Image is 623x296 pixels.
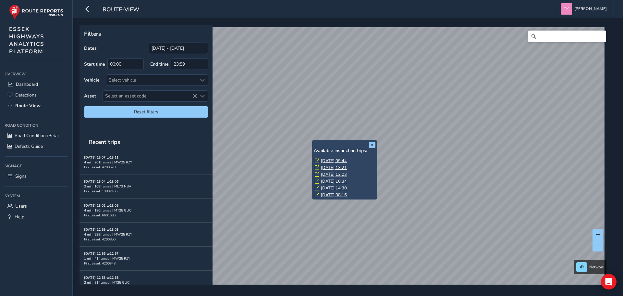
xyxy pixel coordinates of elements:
[321,158,347,164] a: [DATE] 09:44
[103,6,139,15] span: route-view
[5,100,68,111] a: Route View
[5,90,68,100] a: Detections
[5,69,68,79] div: Overview
[84,256,208,261] div: 1 min | 41 frames | MW25 RZY
[197,91,208,101] div: Select an asset code
[84,213,116,218] span: First asset: 6601686
[82,27,605,292] canvas: Map
[150,61,169,67] label: End time
[5,79,68,90] a: Dashboard
[5,212,68,222] a: Help
[528,31,606,42] input: Search
[84,184,208,189] div: 3 min | 108 frames | ML73 NBA
[5,161,68,171] div: Signage
[89,109,203,115] span: Reset filters
[5,191,68,201] div: System
[84,93,96,99] label: Asset
[84,160,208,165] div: 4 min | 201 frames | MW25 RZY
[601,274,617,290] div: Open Intercom Messenger
[84,30,208,38] p: Filters
[15,103,41,109] span: Route View
[84,232,208,237] div: 4 min | 238 frames | MW25 RZY
[84,77,100,83] label: Vehicle
[84,45,97,51] label: Dates
[321,192,347,198] a: [DATE] 08:16
[321,178,347,184] a: [DATE] 10:34
[84,61,105,67] label: Start time
[369,142,375,148] button: x
[574,3,607,15] span: [PERSON_NAME]
[84,155,118,160] strong: [DATE] 13:07 to 13:11
[561,3,609,15] button: [PERSON_NAME]
[15,203,27,209] span: Users
[15,173,27,179] span: Signs
[321,185,347,191] a: [DATE] 14:30
[84,134,125,150] span: Recent trips
[84,275,118,280] strong: [DATE] 12:53 to 12:55
[5,201,68,212] a: Users
[84,251,118,256] strong: [DATE] 12:56 to 12:57
[84,237,116,242] span: First asset: 4200850
[5,130,68,141] a: Road Condition (Beta)
[15,143,43,149] span: Defects Guide
[84,227,118,232] strong: [DATE] 12:59 to 13:03
[321,172,347,177] a: [DATE] 12:03
[103,91,197,101] span: Select an asset code
[5,141,68,152] a: Defects Guide
[9,5,63,19] img: rr logo
[84,208,208,213] div: 4 min | 180 frames | MT25 GUC
[314,148,375,154] h6: Available inspection trips:
[106,75,197,85] div: Select vehicle
[84,261,116,266] span: First asset: 4200348
[5,171,68,182] a: Signs
[15,133,59,139] span: Road Condition (Beta)
[84,106,208,118] button: Reset filters
[84,203,118,208] strong: [DATE] 13:02 to 13:05
[16,81,38,87] span: Dashboard
[561,3,572,15] img: diamond-layout
[589,264,604,270] span: Network
[84,179,118,184] strong: [DATE] 13:04 to 13:06
[9,25,44,55] span: ESSEX HIGHWAYS ANALYTICS PLATFORM
[84,189,117,194] span: First asset: 13802406
[321,165,347,171] a: [DATE] 13:21
[84,280,208,285] div: 2 min | 81 frames | MT25 GUC
[15,92,37,98] span: Detections
[15,214,24,220] span: Help
[84,165,116,170] span: First asset: 4200678
[5,121,68,130] div: Road Condition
